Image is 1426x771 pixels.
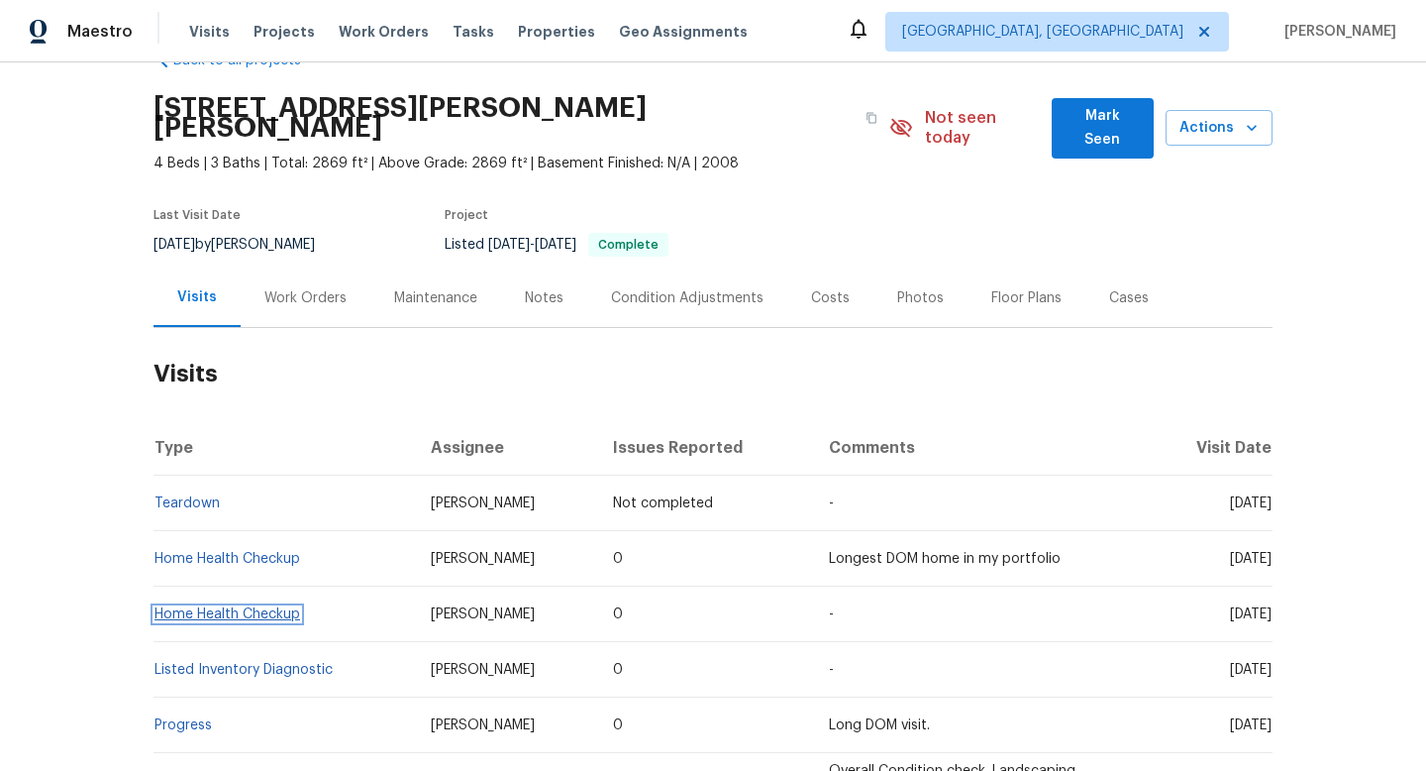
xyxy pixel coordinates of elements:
[829,496,834,510] span: -
[1181,116,1257,141] span: Actions
[854,100,889,136] button: Copy Address
[813,420,1149,476] th: Comments
[925,108,1040,148] span: Not seen today
[597,420,814,476] th: Issues Reported
[254,22,315,42] span: Projects
[991,288,1062,308] div: Floor Plans
[613,718,623,732] span: 0
[611,288,764,308] div: Condition Adjustments
[829,607,834,621] span: -
[394,288,477,308] div: Maintenance
[1230,718,1272,732] span: [DATE]
[1109,288,1149,308] div: Cases
[829,552,1061,566] span: Longest DOM home in my portfolio
[153,233,339,257] div: by [PERSON_NAME]
[339,22,429,42] span: Work Orders
[445,238,668,252] span: Listed
[264,288,347,308] div: Work Orders
[153,328,1273,420] h2: Visits
[431,552,535,566] span: [PERSON_NAME]
[153,98,854,138] h2: [STREET_ADDRESS][PERSON_NAME][PERSON_NAME]
[154,552,300,566] a: Home Health Checkup
[525,288,563,308] div: Notes
[431,496,535,510] span: [PERSON_NAME]
[1230,496,1272,510] span: [DATE]
[1276,22,1396,42] span: [PERSON_NAME]
[453,25,494,39] span: Tasks
[902,22,1183,42] span: [GEOGRAPHIC_DATA], [GEOGRAPHIC_DATA]
[415,420,597,476] th: Assignee
[1230,663,1272,677] span: [DATE]
[153,209,241,221] span: Last Visit Date
[535,238,576,252] span: [DATE]
[1230,607,1272,621] span: [DATE]
[153,154,889,173] span: 4 Beds | 3 Baths | Total: 2869 ft² | Above Grade: 2869 ft² | Basement Finished: N/A | 2008
[613,607,623,621] span: 0
[811,288,850,308] div: Costs
[1052,98,1154,159] button: Mark Seen
[431,607,535,621] span: [PERSON_NAME]
[1230,552,1272,566] span: [DATE]
[189,22,230,42] span: Visits
[613,496,713,510] span: Not completed
[1068,104,1138,153] span: Mark Seen
[445,209,488,221] span: Project
[67,22,133,42] span: Maestro
[154,496,220,510] a: Teardown
[829,663,834,677] span: -
[619,22,748,42] span: Geo Assignments
[154,718,212,732] a: Progress
[177,287,217,307] div: Visits
[518,22,595,42] span: Properties
[613,663,623,677] span: 0
[154,607,300,621] a: Home Health Checkup
[431,663,535,677] span: [PERSON_NAME]
[488,238,576,252] span: -
[153,238,195,252] span: [DATE]
[153,420,415,476] th: Type
[897,288,944,308] div: Photos
[1166,110,1273,147] button: Actions
[431,718,535,732] span: [PERSON_NAME]
[613,552,623,566] span: 0
[829,718,930,732] span: Long DOM visit.
[590,239,666,251] span: Complete
[1149,420,1273,476] th: Visit Date
[154,663,333,677] a: Listed Inventory Diagnostic
[488,238,530,252] span: [DATE]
